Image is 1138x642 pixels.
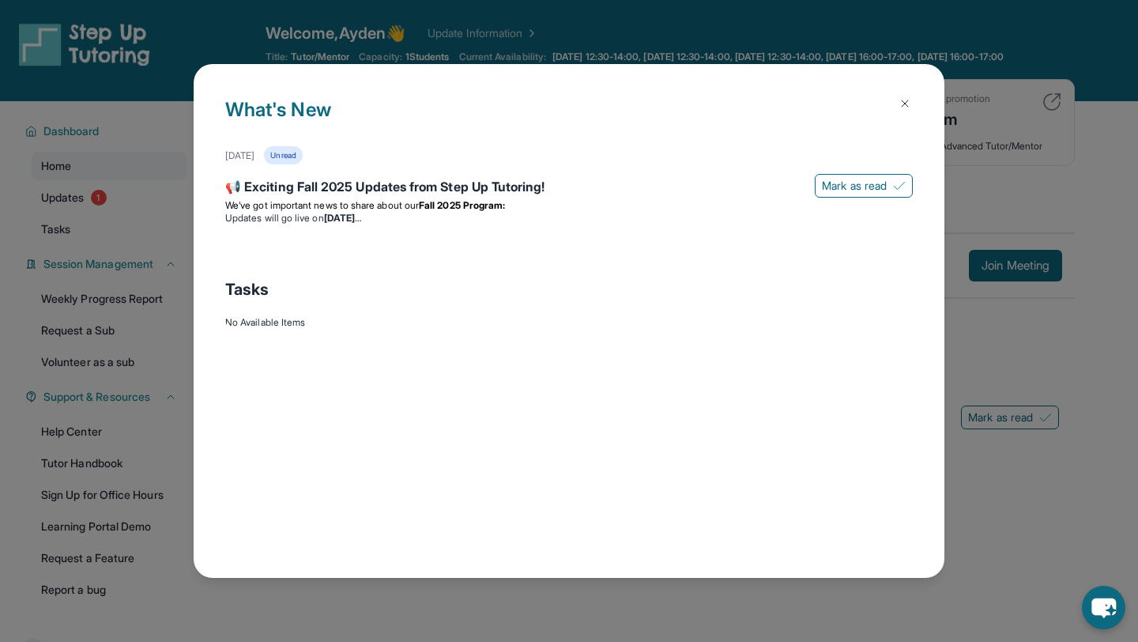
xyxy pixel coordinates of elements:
[893,179,906,192] img: Mark as read
[419,199,505,211] strong: Fall 2025 Program:
[225,212,913,225] li: Updates will go live on
[225,177,913,199] div: 📢 Exciting Fall 2025 Updates from Step Up Tutoring!
[822,178,887,194] span: Mark as read
[1082,586,1125,629] button: chat-button
[899,97,911,110] img: Close Icon
[225,278,269,300] span: Tasks
[324,212,361,224] strong: [DATE]
[264,146,302,164] div: Unread
[225,199,419,211] span: We’ve got important news to share about our
[225,96,913,146] h1: What's New
[815,174,913,198] button: Mark as read
[225,149,254,162] div: [DATE]
[225,316,913,329] div: No Available Items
